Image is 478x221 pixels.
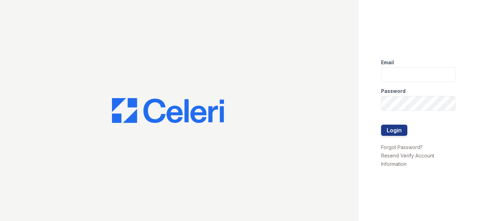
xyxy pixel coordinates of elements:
label: Password [381,88,406,95]
img: CE_Logo_Blue-a8612792a0a2168367f1c8372b55b34899dd931a85d93a1a3d3e32e68fde9ad4.png [112,98,224,123]
label: Email [381,59,394,66]
button: Login [381,125,407,136]
a: Resend Verify Account Information [381,153,434,167]
a: Forgot Password? [381,144,423,150]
